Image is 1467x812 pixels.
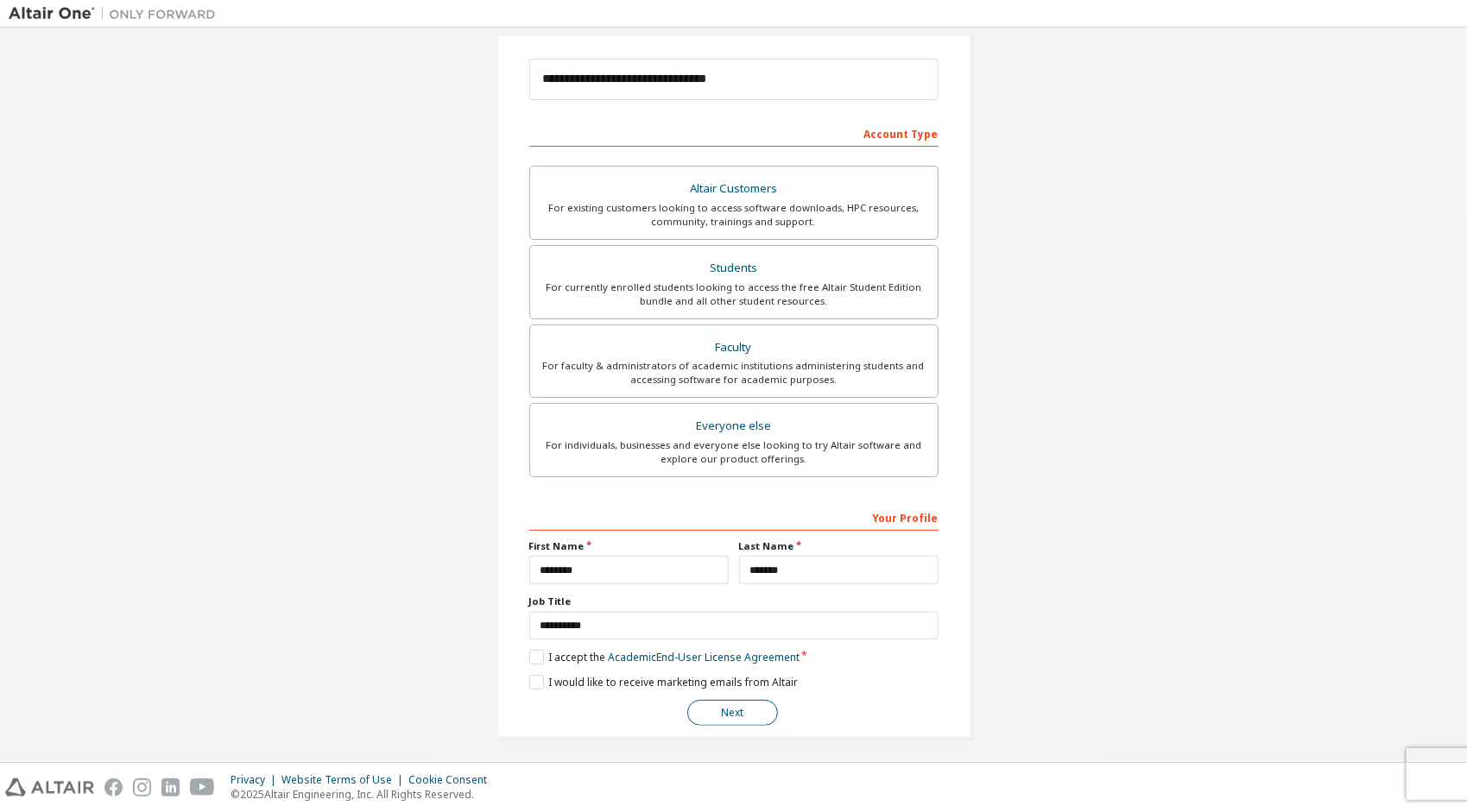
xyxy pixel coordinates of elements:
div: Account Type [529,119,939,147]
div: Altair Customers [541,177,927,201]
div: Everyone else [541,414,927,438]
img: facebook.svg [104,778,123,796]
label: First Name [529,539,729,553]
div: Privacy [231,773,281,787]
div: Cookie Consent [408,773,497,787]
label: I accept the [529,650,800,664]
div: For faculty & administrators of academic institutions administering students and accessing softwa... [541,359,927,387]
p: © 2025 Altair Engineering, Inc. All Rights Reserved. [231,787,497,802]
img: youtube.svg [190,778,215,796]
button: Next [687,700,778,726]
div: For existing customers looking to access software downloads, HPC resources, community, trainings ... [541,201,927,229]
label: Job Title [529,595,939,608]
img: instagram.svg [133,778,151,796]
img: linkedin.svg [161,778,180,796]
div: Website Terms of Use [281,773,408,787]
div: Your Profile [529,503,939,531]
label: Last Name [739,539,939,553]
div: Students [541,256,927,280]
div: For currently enrolled students looking to access the free Altair Student Edition bundle and all ... [541,280,927,308]
img: Altair One [9,5,224,22]
a: Academic End-User License Agreement [608,650,800,664]
div: Faculty [541,336,927,360]
label: I would like to receive marketing emails from Altair [529,675,798,689]
div: For individuals, businesses and everyone else looking to try Altair software and explore our prod... [541,438,927,466]
img: altair_logo.svg [5,778,94,796]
